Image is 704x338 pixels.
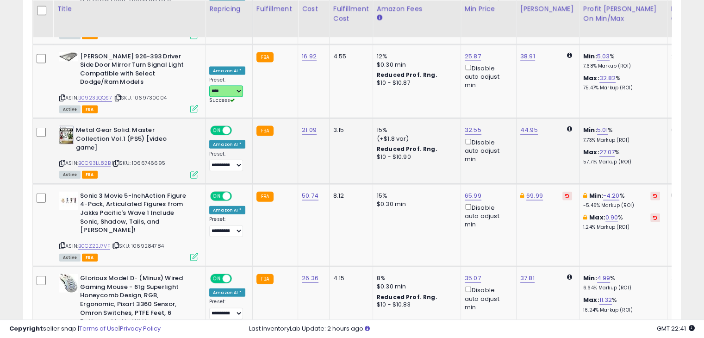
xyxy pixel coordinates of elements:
img: 51Ul8jXb0YL._SL40_.jpg [59,126,74,144]
small: FBA [256,126,274,136]
div: seller snap | | [9,325,161,333]
span: FBA [82,106,98,113]
div: 15% [377,192,454,200]
th: The percentage added to the cost of goods (COGS) that forms the calculator for Min & Max prices. [579,0,667,37]
b: Min: [589,191,603,200]
a: 11.32 [599,295,612,305]
div: Disable auto adjust min [465,137,509,164]
b: Max: [583,74,599,82]
span: OFF [231,127,245,135]
b: Min: [583,52,597,61]
div: Cost [302,4,325,14]
div: ASIN: [59,52,198,113]
a: -4.20 [603,191,620,200]
div: [PERSON_NAME] [520,4,575,14]
span: FBA [82,254,98,262]
div: 3 [671,274,700,282]
div: Preset: [209,216,245,237]
span: ON [211,275,223,283]
a: 4.99 [597,274,611,283]
b: Reduced Prof. Rng. [377,71,437,79]
p: 6.64% Markup (ROI) [583,285,660,291]
div: ASIN: [59,192,198,260]
a: 32.55 [465,125,481,135]
div: 15% [377,126,454,134]
b: Min: [583,274,597,282]
div: $10 - $10.90 [377,153,454,161]
a: 27.07 [599,148,615,157]
b: Reduced Prof. Rng. [377,145,437,153]
div: Fulfillment [256,4,294,14]
span: Success [209,97,235,104]
div: % [583,192,660,209]
p: 7.68% Markup (ROI) [583,63,660,69]
div: Preset: [209,299,245,319]
img: 31RA49fMw7L._SL40_.jpg [59,192,78,210]
div: % [583,274,660,291]
div: ASIN: [59,126,198,177]
div: 5 [671,192,700,200]
div: Preset: [209,77,245,104]
div: $0.30 min [377,282,454,291]
div: 3.15 [333,126,366,134]
div: % [583,74,660,91]
p: 1.24% Markup (ROI) [583,224,660,231]
span: | SKU: 1069730004 [113,94,167,101]
span: All listings currently available for purchase on Amazon [59,254,81,262]
div: Amazon AI * [209,140,245,149]
p: 75.47% Markup (ROI) [583,85,660,91]
span: FBA [82,171,98,179]
p: -5.46% Markup (ROI) [583,202,660,209]
div: (+$1.8 var) [377,135,454,143]
span: OFF [231,192,245,200]
b: Sonic 3 Movie 5-InchAction Figure 4-Pack, Articulated Figures from Jakks Pacific's Wave 1 Include... [80,192,193,237]
div: % [583,148,660,165]
div: Amazon AI * [209,206,245,214]
div: $0.30 min [377,200,454,208]
a: 44.95 [520,125,538,135]
a: Privacy Policy [120,324,161,333]
span: | SKU: 1066746695 [112,159,165,167]
a: B0923BQQS7 [78,94,112,102]
img: 410bvY8Fe5L._SL40_.jpg [59,274,78,293]
div: Profit [PERSON_NAME] on Min/Max [583,4,663,24]
div: Disable auto adjust min [465,63,509,90]
p: 57.71% Markup (ROI) [583,159,660,165]
small: FBA [256,274,274,284]
a: 5.01 [597,125,608,135]
span: ON [211,127,223,135]
div: 4.55 [333,52,366,61]
b: Min: [583,125,597,134]
div: Fulfillment Cost [333,4,369,24]
div: $0.30 min [377,61,454,69]
a: 35.07 [465,274,481,283]
span: All listings currently available for purchase on Amazon [59,171,81,179]
div: % [583,126,660,143]
div: $10 - $10.83 [377,301,454,309]
span: ON [211,192,223,200]
div: % [583,296,660,313]
strong: Copyright [9,324,43,333]
div: 8% [377,274,454,282]
a: 69.99 [526,191,543,200]
small: FBA [256,52,274,63]
a: 26.36 [302,274,318,283]
b: Max: [583,148,599,156]
div: 6 [671,126,700,134]
a: 65.99 [465,191,481,200]
span: 2025-08-13 22:41 GMT [657,324,695,333]
b: [PERSON_NAME] 926-393 Driver Side Door Mirror Turn Signal Light Compatible with Select Dodge/Ram ... [80,52,193,89]
a: 5.03 [597,52,610,61]
span: | SKU: 1069284784 [112,242,164,250]
span: All listings currently available for purchase on Amazon [59,106,81,113]
small: FBA [256,192,274,202]
b: Max: [583,295,599,304]
div: Disable auto adjust min [465,285,509,312]
a: Terms of Use [79,324,118,333]
a: B0C93LL82B [78,159,111,167]
div: 4.15 [333,274,366,282]
b: Glorious Model D- (Minus) Wired Gaming Mouse - 61g Superlight Honeycomb Design, RGB, Ergonomic, P... [80,274,193,328]
img: 41QLHS-A54S._SL40_.jpg [59,52,78,62]
div: % [583,52,660,69]
div: $10 - $10.87 [377,79,454,87]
